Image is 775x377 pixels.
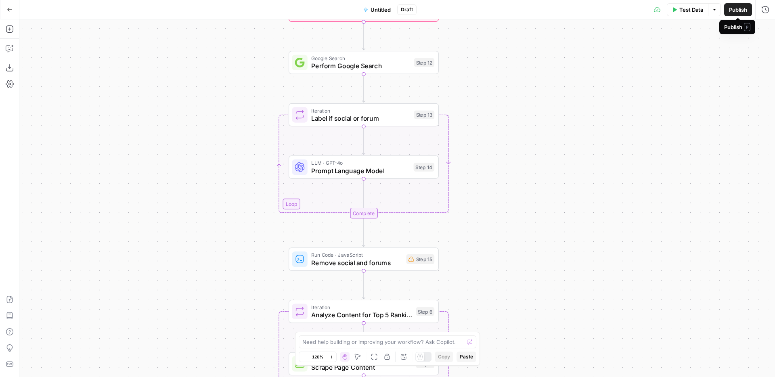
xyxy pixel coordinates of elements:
[350,208,377,218] div: Complete
[312,354,323,360] span: 120%
[362,22,365,50] g: Edge from step_148 to step_12
[311,113,410,123] span: Label if social or forum
[457,352,476,362] button: Paste
[744,23,750,31] span: P
[289,352,439,376] div: Web Page ScrapeScrape Page ContentStep 7
[414,58,434,67] div: Step 12
[311,310,412,320] span: Analyze Content for Top 5 Ranking Pages
[362,126,365,155] g: Edge from step_13 to step_14
[416,360,435,369] div: Step 7
[371,6,391,14] span: Untitled
[724,23,750,31] div: Publish
[729,6,747,14] span: Publish
[289,103,439,127] div: LoopIterationLabel if social or forumStep 13
[289,155,439,179] div: LLM · GPT-4oPrompt Language ModelStep 14
[362,74,365,103] g: Edge from step_12 to step_13
[311,362,412,372] span: Scrape Page Content
[435,352,453,362] button: Copy
[414,163,435,172] div: Step 14
[311,303,412,311] span: Iteration
[401,6,413,13] span: Draft
[358,3,396,16] button: Untitled
[406,254,435,264] div: Step 15
[289,247,439,271] div: Run Code · JavaScriptRemove social and forumsStep 15
[311,166,410,176] span: Prompt Language Model
[724,3,752,16] button: Publish
[414,111,434,119] div: Step 13
[311,251,402,259] span: Run Code · JavaScript
[289,300,439,323] div: IterationAnalyze Content for Top 5 Ranking PagesStep 6
[438,353,450,360] span: Copy
[311,61,410,71] span: Perform Google Search
[311,258,402,268] span: Remove social and forums
[311,159,410,167] span: LLM · GPT-4o
[679,6,703,14] span: Test Data
[460,353,473,360] span: Paste
[362,323,365,352] g: Edge from step_6 to step_7
[667,3,708,16] button: Test Data
[362,271,365,299] g: Edge from step_15 to step_6
[289,208,439,218] div: Complete
[416,307,435,316] div: Step 6
[289,51,439,74] div: Google SearchPerform Google SearchStep 12
[311,54,410,62] span: Google Search
[311,107,410,114] span: Iteration
[362,218,365,247] g: Edge from step_13-iteration-end to step_15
